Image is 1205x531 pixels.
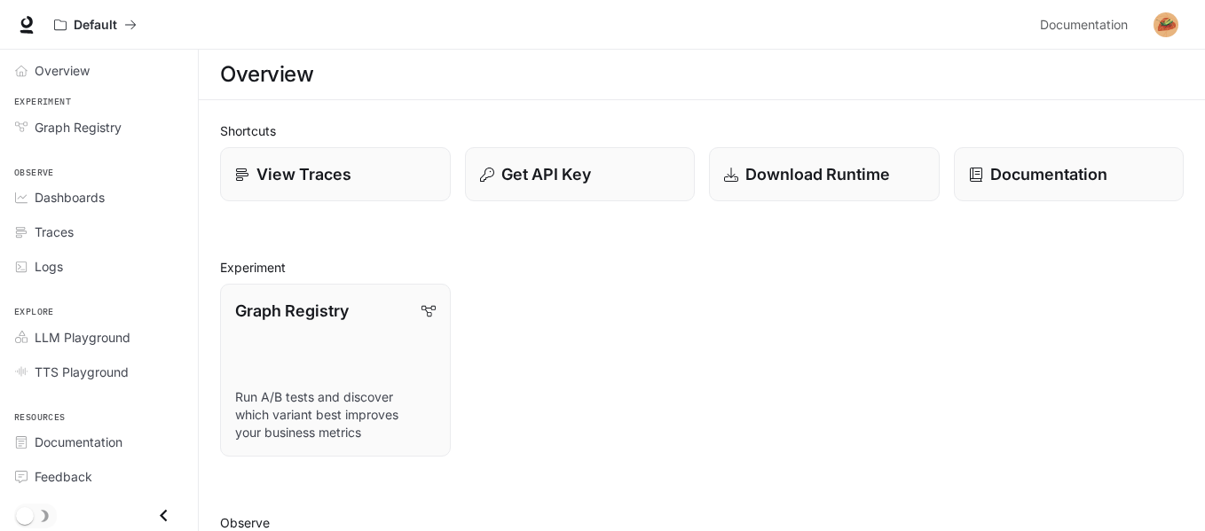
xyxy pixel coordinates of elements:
[35,433,122,451] span: Documentation
[7,182,191,213] a: Dashboards
[7,356,191,387] a: TTS Playground
[954,147,1185,201] a: Documentation
[990,162,1107,186] p: Documentation
[1148,7,1184,43] button: User avatar
[235,299,349,323] p: Graph Registry
[220,284,451,457] a: Graph RegistryRun A/B tests and discover which variant best improves your business metrics
[35,61,90,80] span: Overview
[7,251,191,282] a: Logs
[220,121,1184,140] h2: Shortcuts
[7,216,191,247] a: Traces
[16,505,34,525] span: Dark mode toggle
[35,257,63,276] span: Logs
[7,112,191,143] a: Graph Registry
[7,426,191,457] a: Documentation
[1154,12,1178,37] img: User avatar
[256,162,351,186] p: View Traces
[745,162,890,186] p: Download Runtime
[35,467,92,486] span: Feedback
[501,162,591,186] p: Get API Key
[465,147,696,201] button: Get API Key
[7,55,191,86] a: Overview
[235,388,436,441] p: Run A/B tests and discover which variant best improves your business metrics
[35,118,122,137] span: Graph Registry
[35,188,105,207] span: Dashboards
[709,147,940,201] a: Download Runtime
[7,461,191,492] a: Feedback
[35,328,130,347] span: LLM Playground
[74,18,117,33] p: Default
[35,223,74,241] span: Traces
[7,322,191,353] a: LLM Playground
[1033,7,1141,43] a: Documentation
[220,258,1184,277] h2: Experiment
[35,363,129,381] span: TTS Playground
[220,57,313,92] h1: Overview
[220,147,451,201] a: View Traces
[46,7,145,43] button: All workspaces
[1040,14,1128,36] span: Documentation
